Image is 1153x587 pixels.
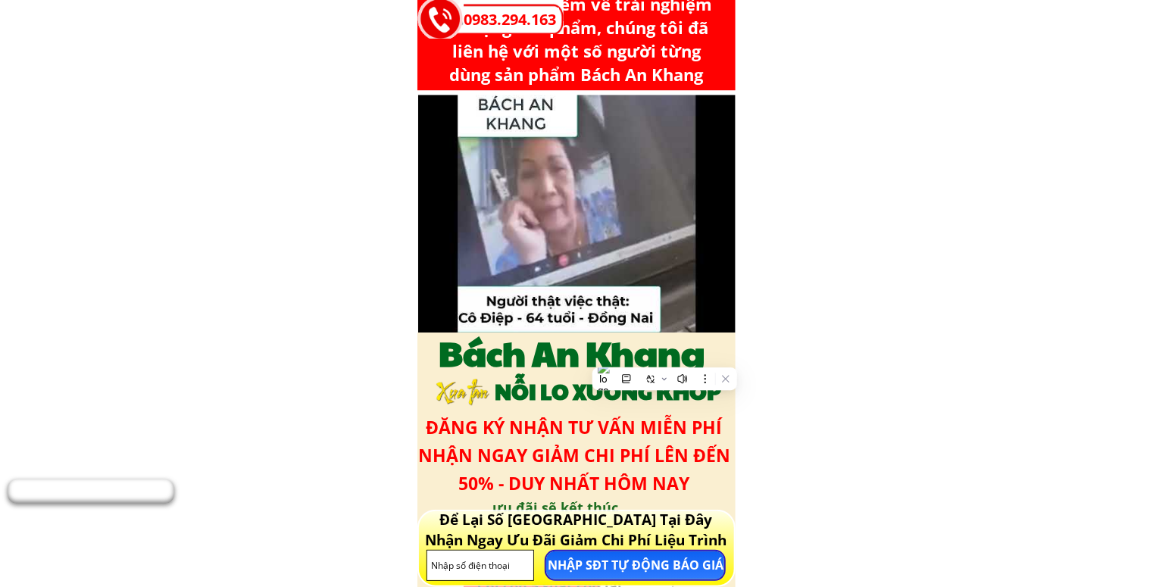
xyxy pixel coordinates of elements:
h3: ĐĂNG KÝ NHẬN TƯ VẤN MIỄN PHÍ NHẬN NGAY GIẢM CHI PHÍ LÊN ĐẾN 50% - DUY NHẤT HÔM NAY [418,414,731,497]
h3: ưu đãi sẽ kết thúc sau [492,497,644,541]
h3: NỖI LO XƯƠNG KHỚP [495,378,778,404]
h3: Bách An Khang [414,333,731,373]
input: Nhập số điện thoại [427,551,534,580]
a: 0983.294.163 [464,8,564,32]
p: NHẬP SĐT TỰ ĐỘNG BÁO GIÁ [546,551,724,579]
h3: Để Lại Số [GEOGRAPHIC_DATA] Tại Đây Nhận Ngay Ưu Đãi Giảm Chi Phí Liệu Trình [420,510,731,550]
